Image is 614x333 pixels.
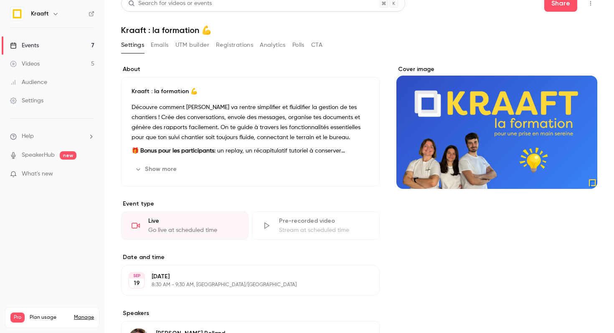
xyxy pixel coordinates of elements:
button: Registrations [216,38,253,52]
div: Audience [10,78,47,86]
div: Events [10,41,39,50]
span: What's new [22,170,53,178]
div: Videos [10,60,40,68]
p: Kraaft : la formation 💪 [132,87,369,96]
button: Show more [132,163,182,176]
div: Go live at scheduled time [148,226,238,234]
span: new [60,151,76,160]
iframe: Noticeable Trigger [84,170,94,178]
p: : un replay, un récapitulatif tutoriel à conserver précieusement, et un kit pour tes équipes terr... [132,146,369,156]
label: About [121,65,380,74]
span: Help [22,132,34,141]
button: Settings [121,38,144,52]
div: Live [148,217,238,225]
div: LiveGo live at scheduled time [121,211,249,240]
label: Date and time [121,253,380,262]
li: help-dropdown-opener [10,132,94,141]
div: Pre-recorded videoStream at scheduled time [252,211,379,240]
span: Plan usage [30,314,69,321]
p: Event type [121,200,380,208]
a: Manage [74,314,94,321]
button: Polls [292,38,304,52]
span: Pro [10,313,25,323]
button: UTM builder [175,38,209,52]
a: SpeakerHub [22,151,55,160]
p: 19 [134,279,140,287]
div: SEP [129,273,144,279]
div: Stream at scheduled time [279,226,369,234]
button: Analytics [260,38,286,52]
div: Settings [10,97,43,105]
button: Emails [151,38,168,52]
p: [DATE] [152,272,335,281]
label: Speakers [121,309,380,318]
strong: 🎁 Bonus pour les participants [132,148,214,154]
p: 8:30 AM - 9:30 AM, [GEOGRAPHIC_DATA]/[GEOGRAPHIC_DATA] [152,282,335,288]
h1: Kraaft : la formation 💪 [121,25,597,35]
button: CTA [311,38,322,52]
label: Cover image [396,65,597,74]
p: Découvre comment [PERSON_NAME] va rentre simplifier et fluidifier la gestion de tes chantiers ! C... [132,102,369,142]
h6: Kraaft [31,10,49,18]
img: Kraaft [10,7,24,20]
div: Pre-recorded video [279,217,369,225]
section: Cover image [396,65,597,189]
